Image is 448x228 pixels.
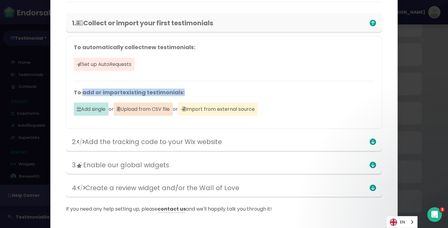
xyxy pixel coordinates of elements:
[74,106,374,113] p: or
[74,103,108,116] span: Add single
[386,216,418,228] div: Language
[66,205,382,213] p: If you need any help setting up, please and we'll happily talk you through it!
[158,205,186,213] a: contact us
[387,216,417,228] a: EN
[386,216,418,228] aside: Language selected: English
[72,184,273,192] h3: 4. Create a review widget and/or the Wall of Love
[427,207,442,222] iframe: Intercom live chat
[108,106,114,113] span: or
[72,19,273,27] h3: 1. Collect or import your first testimonials
[72,138,273,146] h3: 2. Add the tracking code to your Wix website
[144,43,194,51] span: new testimonials
[74,44,374,51] h4: To automatically collect :
[123,89,183,96] span: existing testimonials
[72,161,273,169] h3: 3. Enable our global widgets
[440,207,445,212] span: 3
[74,58,134,71] span: Set up AutoRequests
[178,103,258,116] span: Import from external source
[114,103,173,116] span: Upload from CSV file
[74,89,374,96] h4: To add or import :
